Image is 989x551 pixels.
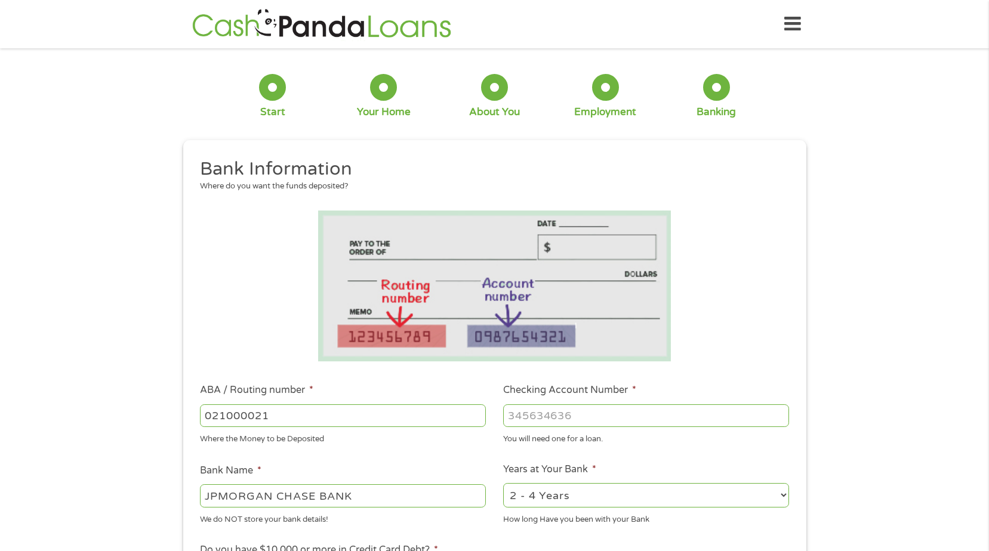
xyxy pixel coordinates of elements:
[200,465,261,477] label: Bank Name
[200,181,780,193] div: Where do you want the funds deposited?
[574,106,636,119] div: Employment
[200,157,780,181] h2: Bank Information
[503,463,596,476] label: Years at Your Bank
[697,106,736,119] div: Banking
[200,384,313,397] label: ABA / Routing number
[200,404,486,427] input: 263177916
[260,106,285,119] div: Start
[200,429,486,445] div: Where the Money to be Deposited
[357,106,411,119] div: Your Home
[503,404,789,427] input: 345634636
[503,509,789,525] div: How long Have you been with your Bank
[503,429,789,445] div: You will need one for a loan.
[200,509,486,525] div: We do NOT store your bank details!
[189,7,455,41] img: GetLoanNow Logo
[318,211,671,361] img: Routing number location
[503,384,636,397] label: Checking Account Number
[469,106,520,119] div: About You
